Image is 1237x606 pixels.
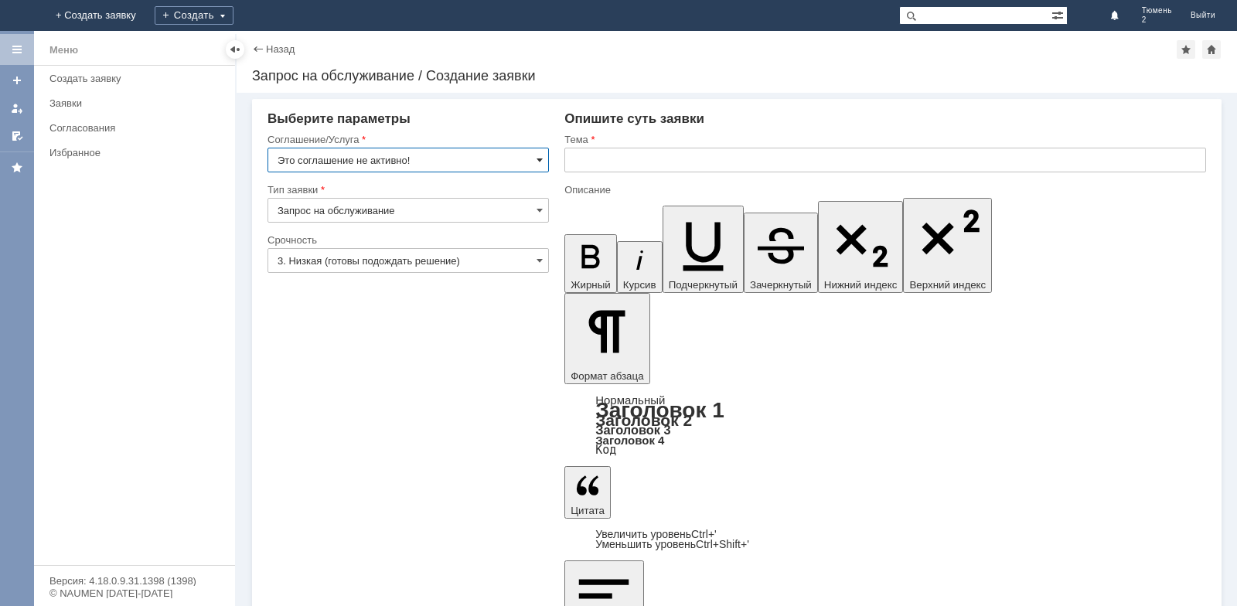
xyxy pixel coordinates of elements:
[691,528,717,540] span: Ctrl+'
[49,122,226,134] div: Согласования
[43,116,232,140] a: Согласования
[595,538,749,550] a: Decrease
[1142,15,1172,25] span: 2
[268,111,411,126] span: Выберите параметры
[1142,6,1172,15] span: Тюмень
[744,213,818,293] button: Зачеркнутый
[268,134,546,145] div: Соглашение/Услуга
[571,279,611,291] span: Жирный
[5,124,29,148] a: Мои согласования
[5,68,29,93] a: Создать заявку
[49,576,220,586] div: Версия: 4.18.0.9.31.1398 (1398)
[564,529,1206,550] div: Цитата
[49,73,226,84] div: Создать заявку
[5,96,29,121] a: Мои заявки
[564,395,1206,455] div: Формат абзаца
[49,147,209,158] div: Избранное
[564,134,1203,145] div: Тема
[1202,40,1221,59] div: Сделать домашней страницей
[824,279,898,291] span: Нижний индекс
[903,198,992,293] button: Верхний индекс
[571,505,605,516] span: Цитата
[623,279,656,291] span: Курсив
[49,588,220,598] div: © NAUMEN [DATE]-[DATE]
[595,443,616,457] a: Код
[564,185,1203,195] div: Описание
[617,241,663,293] button: Курсив
[595,393,665,407] a: Нормальный
[252,68,1222,83] div: Запрос на обслуживание / Создание заявки
[669,279,738,291] span: Подчеркнутый
[226,40,244,59] div: Скрыть меню
[564,293,649,384] button: Формат абзаца
[818,201,904,293] button: Нижний индекс
[595,411,692,429] a: Заголовок 2
[1177,40,1195,59] div: Добавить в избранное
[43,66,232,90] a: Создать заявку
[595,423,670,437] a: Заголовок 3
[564,234,617,293] button: Жирный
[564,111,704,126] span: Опишите суть заявки
[268,235,546,245] div: Срочность
[909,279,986,291] span: Верхний индекс
[595,398,724,422] a: Заголовок 1
[663,206,744,293] button: Подчеркнутый
[43,91,232,115] a: Заявки
[564,466,611,519] button: Цитата
[595,434,664,447] a: Заголовок 4
[49,41,78,60] div: Меню
[1051,7,1067,22] span: Расширенный поиск
[696,538,749,550] span: Ctrl+Shift+'
[750,279,812,291] span: Зачеркнутый
[155,6,233,25] div: Создать
[268,185,546,195] div: Тип заявки
[49,97,226,109] div: Заявки
[266,43,295,55] a: Назад
[571,370,643,382] span: Формат абзаца
[595,528,717,540] a: Increase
